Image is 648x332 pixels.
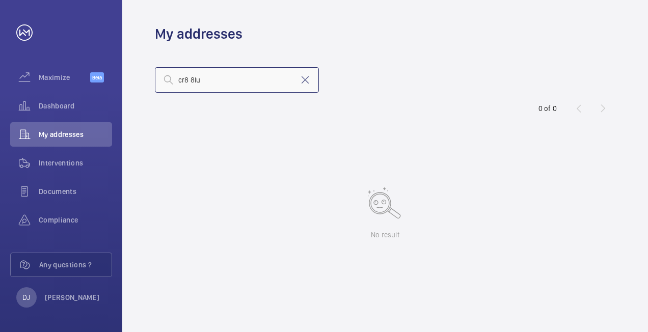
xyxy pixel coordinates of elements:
span: Maximize [39,72,90,82]
span: My addresses [39,129,112,140]
span: Documents [39,186,112,197]
input: Search by address [155,67,319,93]
div: 0 of 0 [538,103,557,114]
span: Compliance [39,215,112,225]
span: Beta [90,72,104,82]
span: Interventions [39,158,112,168]
span: Dashboard [39,101,112,111]
p: [PERSON_NAME] [45,292,100,302]
p: DJ [22,292,30,302]
p: No result [371,230,399,240]
span: Any questions ? [39,260,112,270]
h1: My addresses [155,24,242,43]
